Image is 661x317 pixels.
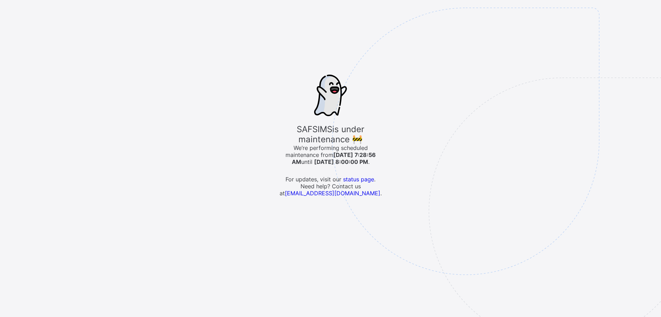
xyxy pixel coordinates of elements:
[278,183,383,197] span: Need help? Contact us at .
[314,75,347,116] img: ghost-strokes.05e252ede52c2f8dbc99f45d5e1f5e9f.svg
[278,176,383,183] span: For updates, visit our .
[278,144,383,165] span: We’re performing scheduled maintenance from until .
[314,158,368,165] b: [DATE] 8:00:00 PM
[285,190,380,197] a: [EMAIL_ADDRESS][DOMAIN_NAME]
[278,124,383,144] span: SAFSIMS is under maintenance 🚧
[292,151,376,165] b: [DATE] 7:28:56 AM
